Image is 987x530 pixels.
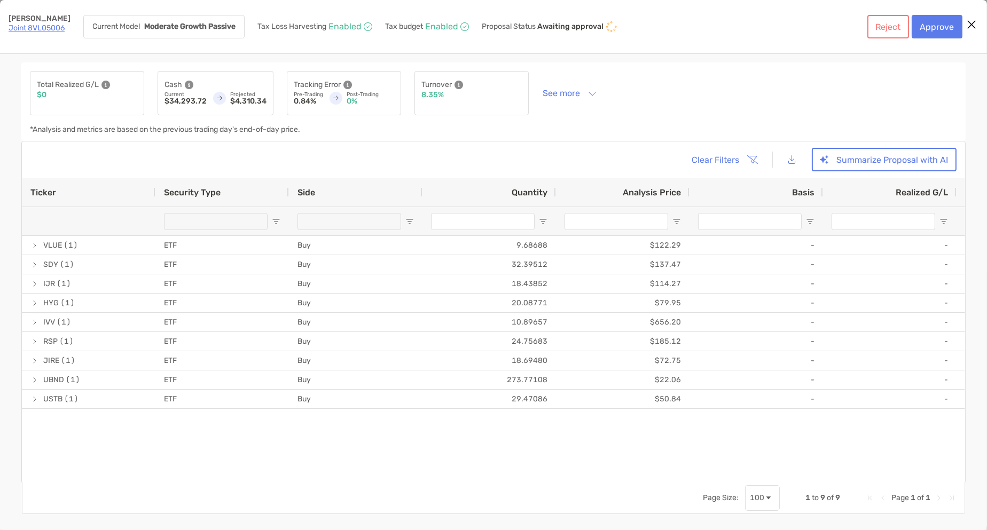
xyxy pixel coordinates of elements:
[896,187,948,197] span: Realized G/L
[556,351,690,370] div: $72.75
[823,332,957,351] div: -
[537,22,604,31] p: Awaiting approval
[482,22,536,31] p: Proposal Status
[144,22,236,31] strong: Moderate Growth Passive
[690,274,823,293] div: -
[867,15,909,38] button: Reject
[43,313,55,331] span: IVV
[556,236,690,255] div: $122.29
[289,294,422,312] div: Buy
[690,313,823,331] div: -
[257,23,326,30] p: Tax Loss Harvesting
[823,351,957,370] div: -
[690,370,823,389] div: -
[289,390,422,408] div: Buy
[823,236,957,255] div: -
[690,332,823,351] div: -
[9,23,65,33] a: Joint 8VL05006
[155,390,289,408] div: ETF
[823,255,957,274] div: -
[812,148,957,171] button: Summarize Proposal with AI
[684,148,765,171] button: Clear Filters
[294,78,341,91] p: Tracking Error
[59,333,74,350] span: (1)
[963,17,980,33] button: Close modal
[155,236,289,255] div: ETF
[703,493,739,502] div: Page Size:
[534,84,605,102] button: See more
[43,256,58,273] span: SDY
[422,255,556,274] div: 32.39512
[92,23,140,30] p: Current Model
[43,333,58,350] span: RSP
[917,493,924,502] span: of
[690,255,823,274] div: -
[422,313,556,331] div: 10.89657
[61,352,75,369] span: (1)
[37,78,99,91] p: Total Realized G/L
[835,493,840,502] span: 9
[155,313,289,331] div: ETF
[556,294,690,312] div: $79.95
[891,493,909,502] span: Page
[43,352,59,369] span: JIRE
[947,494,956,502] div: Last Page
[623,187,681,197] span: Analysis Price
[328,23,362,30] p: Enabled
[30,187,56,197] span: Ticker
[57,313,71,331] span: (1)
[405,217,414,226] button: Open Filter Menu
[43,371,64,389] span: UBND
[512,187,547,197] span: Quantity
[539,217,547,226] button: Open Filter Menu
[556,332,690,351] div: $185.12
[164,91,207,98] p: Current
[866,494,874,502] div: First Page
[43,236,62,254] span: VLUE
[155,255,289,274] div: ETF
[425,23,458,30] p: Enabled
[57,275,71,292] span: (1)
[289,236,422,255] div: Buy
[690,390,823,408] div: -
[806,217,814,226] button: Open Filter Menu
[294,98,323,105] p: 0.84%
[422,370,556,389] div: 273.77108
[812,493,819,502] span: to
[37,91,46,99] p: $0
[347,98,394,105] p: 0%
[823,294,957,312] div: -
[823,390,957,408] div: -
[879,494,887,502] div: Previous Page
[347,91,394,98] p: Post-Trading
[556,390,690,408] div: $50.84
[823,370,957,389] div: -
[750,493,764,502] div: 100
[230,98,267,105] p: $4,310.34
[294,91,323,98] p: Pre-Trading
[792,187,814,197] span: Basis
[9,15,70,22] p: [PERSON_NAME]
[155,294,289,312] div: ETF
[155,332,289,351] div: ETF
[164,78,182,91] p: Cash
[155,351,289,370] div: ETF
[672,217,681,226] button: Open Filter Menu
[805,493,810,502] span: 1
[939,217,948,226] button: Open Filter Menu
[565,213,668,230] input: Analysis Price Filter Input
[421,91,444,99] p: 8.35%
[289,370,422,389] div: Buy
[823,274,957,293] div: -
[698,213,802,230] input: Basis Filter Input
[935,494,943,502] div: Next Page
[422,351,556,370] div: 18.69480
[926,493,930,502] span: 1
[64,390,79,408] span: (1)
[230,91,267,98] p: Projected
[422,274,556,293] div: 18.43852
[289,313,422,331] div: Buy
[556,255,690,274] div: $137.47
[64,236,78,254] span: (1)
[823,313,957,331] div: -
